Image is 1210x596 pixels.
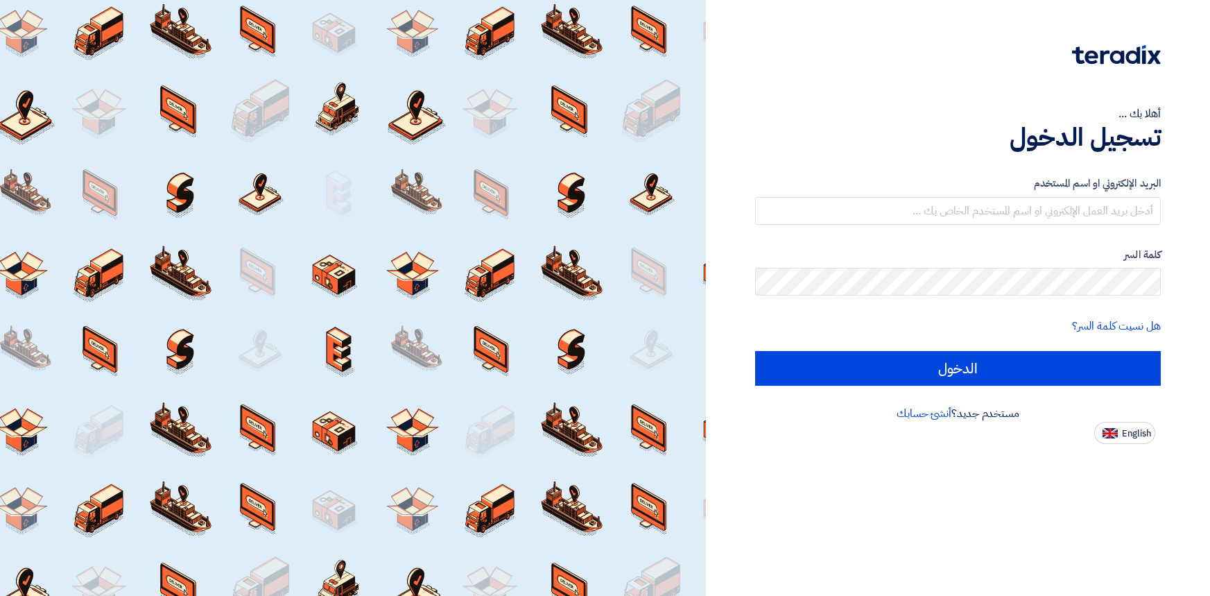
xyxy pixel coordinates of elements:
div: أهلا بك ... [755,105,1161,122]
img: en-US.png [1103,428,1118,439]
a: أنشئ حسابك [897,405,951,422]
input: الدخول [755,351,1161,386]
a: هل نسيت كلمة السر؟ [1072,318,1161,334]
button: English [1094,422,1155,444]
div: مستخدم جديد؟ [755,405,1161,422]
input: أدخل بريد العمل الإلكتروني او اسم المستخدم الخاص بك ... [755,197,1161,225]
label: كلمة السر [755,247,1161,263]
img: Teradix logo [1072,45,1161,65]
span: English [1122,429,1151,439]
h1: تسجيل الدخول [755,122,1161,153]
label: البريد الإلكتروني او اسم المستخدم [755,176,1161,191]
